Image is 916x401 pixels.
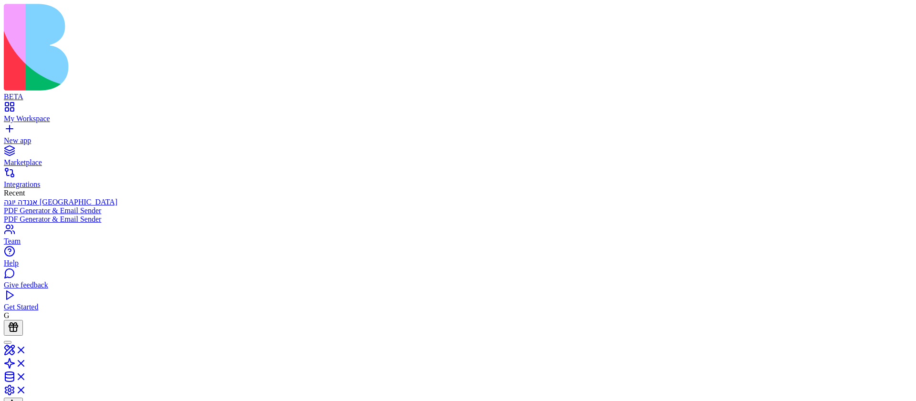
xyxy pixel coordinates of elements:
a: BETA [4,84,912,101]
a: אננדה יוגה [GEOGRAPHIC_DATA] [4,197,912,206]
a: PDF Generator & Email Sender [4,206,912,215]
a: Integrations [4,172,912,189]
a: Team [4,228,912,246]
div: Team [4,237,912,246]
a: Get Started [4,294,912,311]
div: BETA [4,93,912,101]
div: New app [4,136,912,145]
div: Give feedback [4,281,912,289]
div: Help [4,259,912,267]
img: logo [4,4,387,91]
a: New app [4,128,912,145]
a: My Workspace [4,106,912,123]
span: Recent [4,189,25,197]
div: Get Started [4,303,912,311]
div: My Workspace [4,114,912,123]
a: PDF Generator & Email Sender [4,215,912,224]
div: Marketplace [4,158,912,167]
div: Integrations [4,180,912,189]
span: G [4,311,10,319]
a: Give feedback [4,272,912,289]
a: Marketplace [4,150,912,167]
a: Help [4,250,912,267]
